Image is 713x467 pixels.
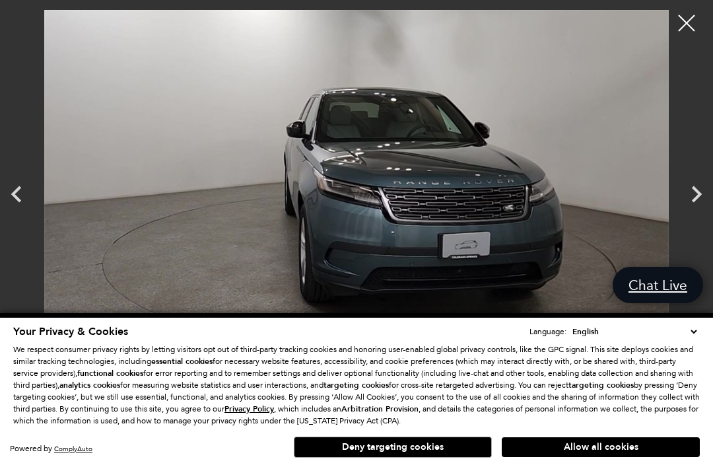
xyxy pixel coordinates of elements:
strong: targeting cookies [568,380,634,390]
button: Allow all cookies [502,437,700,457]
div: Next [680,171,713,217]
div: Language: [529,328,566,336]
strong: targeting cookies [323,380,389,390]
strong: analytics cookies [59,380,120,390]
strong: essential cookies [151,356,213,367]
strong: Arbitration Provision [341,404,419,414]
a: Chat Live [613,267,703,303]
u: Privacy Policy [224,404,274,414]
a: ComplyAuto [54,445,92,453]
img: New 2026 Giola Green LAND ROVER S image 3 [33,10,680,361]
select: Language Select [569,325,700,338]
span: Chat Live [622,276,694,294]
button: Deny targeting cookies [294,437,492,458]
span: Your Privacy & Cookies [13,324,128,339]
div: Powered by [10,445,92,453]
p: We respect consumer privacy rights by letting visitors opt out of third-party tracking cookies an... [13,343,700,427]
strong: functional cookies [77,368,143,378]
